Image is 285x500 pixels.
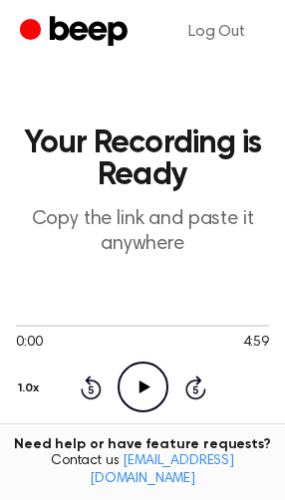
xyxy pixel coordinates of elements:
[16,333,42,354] span: 0:00
[16,372,47,405] button: 1.0x
[90,454,234,486] a: [EMAIL_ADDRESS][DOMAIN_NAME]
[20,13,133,52] a: Beep
[16,127,269,191] h1: Your Recording is Ready
[16,207,269,257] p: Copy the link and paste it anywhere
[12,453,273,488] span: Contact us
[243,333,269,354] span: 4:59
[168,8,265,56] a: Log Out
